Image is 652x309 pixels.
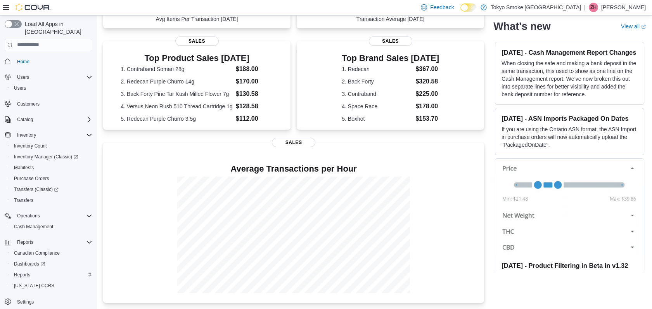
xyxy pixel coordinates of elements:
[8,162,95,173] button: Manifests
[17,213,40,219] span: Operations
[11,152,92,161] span: Inventory Manager (Classic)
[17,74,29,80] span: Users
[11,248,63,258] a: Canadian Compliance
[2,72,95,83] button: Users
[11,185,62,194] a: Transfers (Classic)
[14,154,78,160] span: Inventory Manager (Classic)
[236,114,273,123] dd: $112.00
[11,270,33,279] a: Reports
[2,130,95,141] button: Inventory
[17,101,40,107] span: Customers
[590,3,597,12] span: ZH
[11,152,81,161] a: Inventory Manager (Classic)
[342,65,412,73] dt: 1. Redecan
[2,296,95,307] button: Settings
[2,98,95,109] button: Customers
[14,115,92,124] span: Catalog
[14,186,59,193] span: Transfers (Classic)
[17,116,33,123] span: Catalog
[14,224,53,230] span: Cash Management
[415,102,439,111] dd: $178.00
[14,238,36,247] button: Reports
[14,297,37,307] a: Settings
[2,210,95,221] button: Operations
[14,130,39,140] button: Inventory
[236,89,273,99] dd: $130.58
[11,83,29,93] a: Users
[236,77,273,86] dd: $170.00
[8,184,95,195] a: Transfers (Classic)
[14,143,47,149] span: Inventory Count
[8,141,95,151] button: Inventory Count
[601,3,646,12] p: [PERSON_NAME]
[14,130,92,140] span: Inventory
[11,248,92,258] span: Canadian Compliance
[641,24,646,29] svg: External link
[272,138,315,147] span: Sales
[17,59,29,65] span: Home
[460,3,477,12] input: Dark Mode
[493,20,550,33] h2: What's new
[430,3,454,11] span: Feedback
[11,281,92,290] span: Washington CCRS
[121,90,232,98] dt: 3. Back Forty Pine Tar Kush Milled Flower 7g
[14,297,92,306] span: Settings
[11,259,48,269] a: Dashboards
[121,78,232,85] dt: 2. Redecan Purple Churro 14g
[342,102,412,110] dt: 4. Space Race
[14,238,92,247] span: Reports
[8,195,95,206] button: Transfers
[109,164,478,174] h4: Average Transactions per Hour
[491,3,581,12] p: Tokyo Smoke [GEOGRAPHIC_DATA]
[121,54,273,63] h3: Top Product Sales [DATE]
[14,211,43,220] button: Operations
[17,299,34,305] span: Settings
[14,115,36,124] button: Catalog
[2,114,95,125] button: Catalog
[121,102,232,110] dt: 4. Versus Neon Rush 510 Thread Cartridge 1g
[121,65,232,73] dt: 1. Contraband Somari 28g
[121,115,232,123] dt: 5. Redecan Purple Churro 3.5g
[8,248,95,259] button: Canadian Compliance
[11,141,92,151] span: Inventory Count
[8,259,95,269] a: Dashboards
[11,163,92,172] span: Manifests
[175,36,219,46] span: Sales
[8,151,95,162] a: Inventory Manager (Classic)
[589,3,598,12] div: Zoe Hyndman
[11,174,52,183] a: Purchase Orders
[415,114,439,123] dd: $153.70
[8,280,95,291] button: [US_STATE] CCRS
[11,259,92,269] span: Dashboards
[14,165,34,171] span: Manifests
[11,196,36,205] a: Transfers
[8,173,95,184] button: Purchase Orders
[11,163,37,172] a: Manifests
[502,262,638,269] h3: [DATE] - Product Filtering in Beta in v1.32
[502,49,638,56] h3: [DATE] - Cash Management Report Changes
[16,3,50,11] img: Cova
[14,197,33,203] span: Transfers
[8,269,95,280] button: Reports
[502,125,638,149] p: If you are using the Ontario ASN format, the ASN Import in purchase orders will now automatically...
[11,174,92,183] span: Purchase Orders
[415,64,439,74] dd: $367.00
[14,99,92,109] span: Customers
[2,237,95,248] button: Reports
[17,132,36,138] span: Inventory
[236,64,273,74] dd: $188.00
[14,57,92,66] span: Home
[11,222,56,231] a: Cash Management
[8,221,95,232] button: Cash Management
[11,222,92,231] span: Cash Management
[342,115,412,123] dt: 5. Boxhot
[621,23,646,30] a: View allExternal link
[415,77,439,86] dd: $320.58
[11,281,57,290] a: [US_STATE] CCRS
[236,102,273,111] dd: $128.58
[415,89,439,99] dd: $225.00
[502,59,638,98] p: When closing the safe and making a bank deposit in the same transaction, this used to show as one...
[14,211,92,220] span: Operations
[17,239,33,245] span: Reports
